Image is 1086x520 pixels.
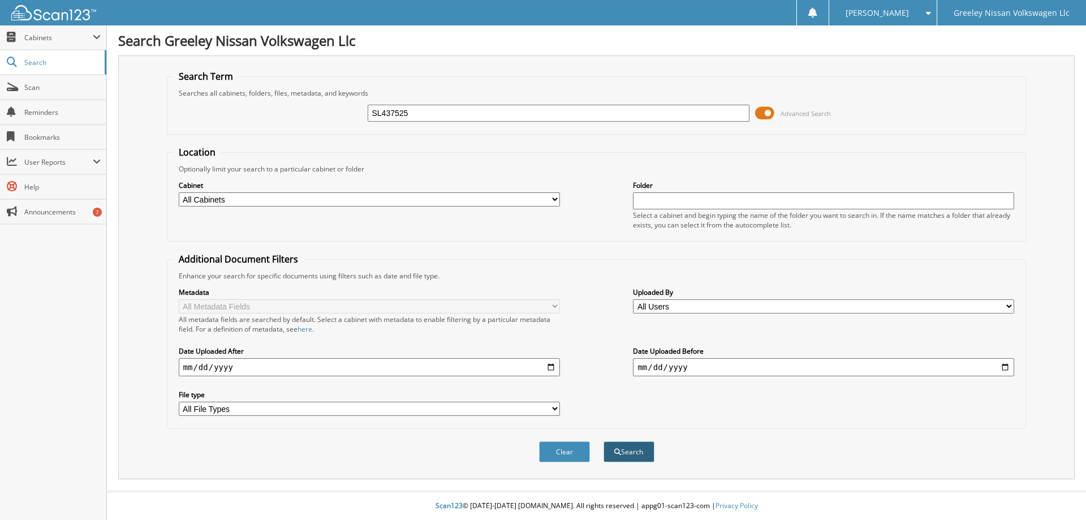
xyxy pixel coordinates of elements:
[24,157,93,167] span: User Reports
[1029,466,1086,520] iframe: Chat Widget
[633,358,1014,376] input: end
[436,501,463,510] span: Scan123
[954,10,1070,16] span: Greeley Nissan Volkswagen Llc
[24,132,101,142] span: Bookmarks
[11,5,96,20] img: scan123-logo-white.svg
[633,181,1014,190] label: Folder
[179,315,560,334] div: All metadata fields are searched by default. Select a cabinet with metadata to enable filtering b...
[539,441,590,462] button: Clear
[24,108,101,117] span: Reminders
[173,164,1020,174] div: Optionally limit your search to a particular cabinet or folder
[781,109,831,118] span: Advanced Search
[173,271,1020,281] div: Enhance your search for specific documents using filters such as date and file type.
[24,58,99,67] span: Search
[107,492,1086,520] div: © [DATE]-[DATE] [DOMAIN_NAME]. All rights reserved | appg01-scan123-com |
[173,70,239,83] legend: Search Term
[24,33,93,42] span: Cabinets
[846,10,909,16] span: [PERSON_NAME]
[179,358,560,376] input: start
[633,346,1014,356] label: Date Uploaded Before
[24,83,101,92] span: Scan
[716,501,758,510] a: Privacy Policy
[118,31,1075,50] h1: Search Greeley Nissan Volkswagen Llc
[179,181,560,190] label: Cabinet
[24,182,101,192] span: Help
[633,287,1014,297] label: Uploaded By
[604,441,654,462] button: Search
[24,207,101,217] span: Announcements
[173,253,304,265] legend: Additional Document Filters
[93,208,102,217] div: 7
[179,287,560,297] label: Metadata
[179,390,560,399] label: File type
[179,346,560,356] label: Date Uploaded After
[633,210,1014,230] div: Select a cabinet and begin typing the name of the folder you want to search in. If the name match...
[173,146,221,158] legend: Location
[298,324,312,334] a: here
[173,88,1020,98] div: Searches all cabinets, folders, files, metadata, and keywords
